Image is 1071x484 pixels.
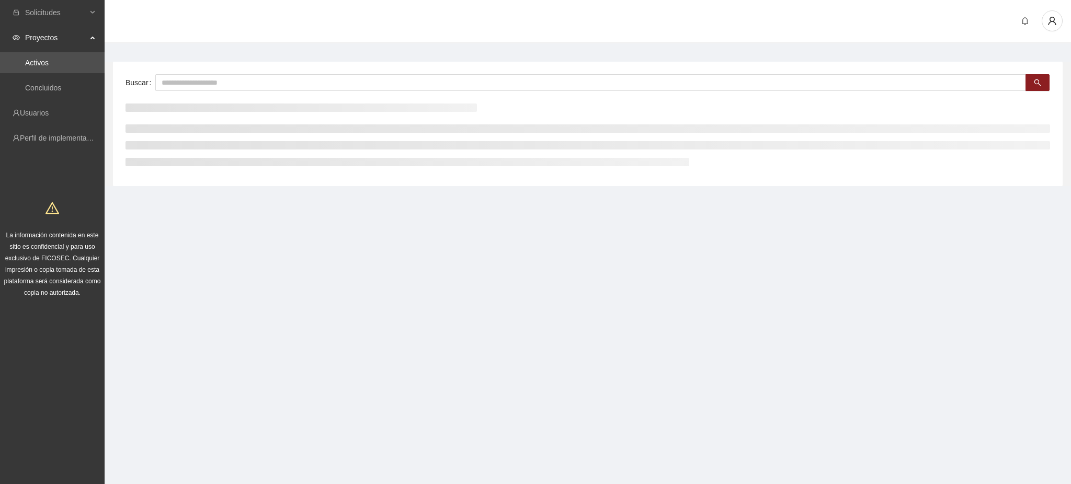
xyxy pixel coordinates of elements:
[126,74,155,91] label: Buscar
[25,27,87,48] span: Proyectos
[45,201,59,215] span: warning
[1017,17,1033,25] span: bell
[1034,79,1041,87] span: search
[1042,10,1063,31] button: user
[20,109,49,117] a: Usuarios
[25,2,87,23] span: Solicitudes
[13,34,20,41] span: eye
[1042,16,1062,26] span: user
[4,232,101,296] span: La información contenida en este sitio es confidencial y para uso exclusivo de FICOSEC. Cualquier...
[13,9,20,16] span: inbox
[25,59,49,67] a: Activos
[1017,13,1033,29] button: bell
[20,134,101,142] a: Perfil de implementadora
[25,84,61,92] a: Concluidos
[1026,74,1050,91] button: search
